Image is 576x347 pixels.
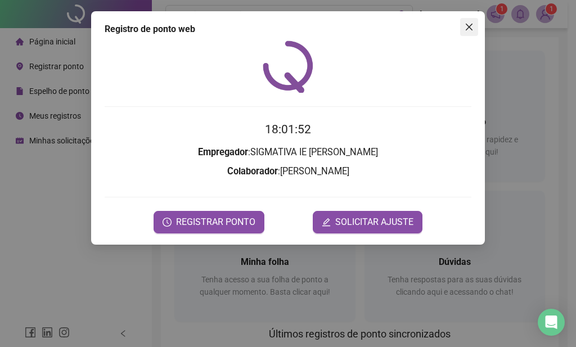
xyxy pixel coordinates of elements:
button: REGISTRAR PONTO [154,211,264,233]
h3: : SIGMATIVA IE [PERSON_NAME] [105,145,471,160]
h3: : [PERSON_NAME] [105,164,471,179]
div: Registro de ponto web [105,22,471,36]
span: close [465,22,474,31]
span: SOLICITAR AJUSTE [335,215,413,229]
span: REGISTRAR PONTO [176,215,255,229]
strong: Empregador [198,147,248,157]
span: clock-circle [163,218,172,227]
button: editSOLICITAR AJUSTE [313,211,422,233]
img: QRPoint [263,40,313,93]
span: edit [322,218,331,227]
time: 18:01:52 [265,123,311,136]
strong: Colaborador [227,166,278,177]
div: Open Intercom Messenger [538,309,565,336]
button: Close [460,18,478,36]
